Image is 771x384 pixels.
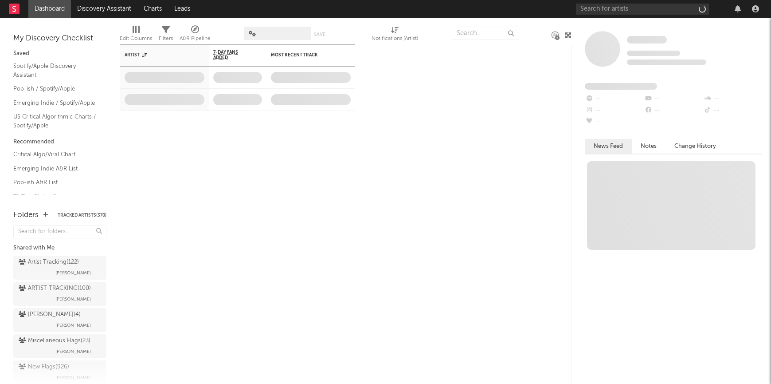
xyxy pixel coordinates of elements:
div: -- [703,105,762,116]
div: Recommended [13,137,106,147]
div: -- [585,116,644,128]
a: Emerging Indie A&R List [13,164,98,174]
span: [PERSON_NAME] [55,372,91,383]
span: [PERSON_NAME] [55,294,91,305]
button: Change History [665,139,725,154]
a: Some Artist [627,36,667,44]
a: TikTok Global Chart [13,192,98,202]
div: -- [703,93,762,105]
div: -- [585,105,644,116]
div: New Flags ( 926 ) [19,362,69,372]
div: A&R Pipeline [180,33,211,44]
div: Edit Columns [120,33,152,44]
div: Filters [159,22,173,48]
span: 0 fans last week [627,59,706,65]
div: ARTIST TRACKING ( 100 ) [19,283,91,294]
span: Fans Added by Platform [585,83,657,90]
a: ARTIST TRACKING(100)[PERSON_NAME] [13,282,106,306]
div: Notifications (Artist) [372,33,418,44]
a: Critical Algo/Viral Chart [13,150,98,159]
a: Pop-ish A&R List [13,178,98,187]
div: -- [644,93,703,105]
div: Miscellaneous Flags ( 23 ) [19,336,90,346]
a: Emerging Indie / Spotify/Apple [13,98,98,108]
div: Folders [13,210,39,221]
button: News Feed [585,139,632,154]
a: Artist Tracking(122)[PERSON_NAME] [13,256,106,280]
button: Tracked Artists(370) [58,213,106,218]
div: Edit Columns [120,22,152,48]
div: A&R Pipeline [180,22,211,48]
div: [PERSON_NAME] ( 4 ) [19,309,81,320]
div: My Discovery Checklist [13,33,106,44]
div: Artist [125,52,191,58]
div: Filters [159,33,173,44]
a: Pop-ish / Spotify/Apple [13,84,98,94]
input: Search for artists [576,4,709,15]
span: Some Artist [627,36,667,44]
input: Search... [452,27,518,40]
div: -- [585,93,644,105]
div: Artist Tracking ( 122 ) [19,257,79,268]
a: Miscellaneous Flags(23)[PERSON_NAME] [13,334,106,358]
span: 7-Day Fans Added [213,50,249,60]
a: [PERSON_NAME](4)[PERSON_NAME] [13,308,106,332]
div: Shared with Me [13,243,106,253]
span: [PERSON_NAME] [55,320,91,331]
span: [PERSON_NAME] [55,346,91,357]
button: Save [314,32,325,37]
input: Search for folders... [13,226,106,238]
a: Spotify/Apple Discovery Assistant [13,61,98,79]
button: Notes [632,139,665,154]
div: Saved [13,48,106,59]
span: Tracking Since: [DATE] [627,51,680,56]
div: Most Recent Track [271,52,337,58]
span: [PERSON_NAME] [55,268,91,278]
a: US Critical Algorithmic Charts / Spotify/Apple [13,112,98,130]
div: -- [644,105,703,116]
div: Notifications (Artist) [372,22,418,48]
